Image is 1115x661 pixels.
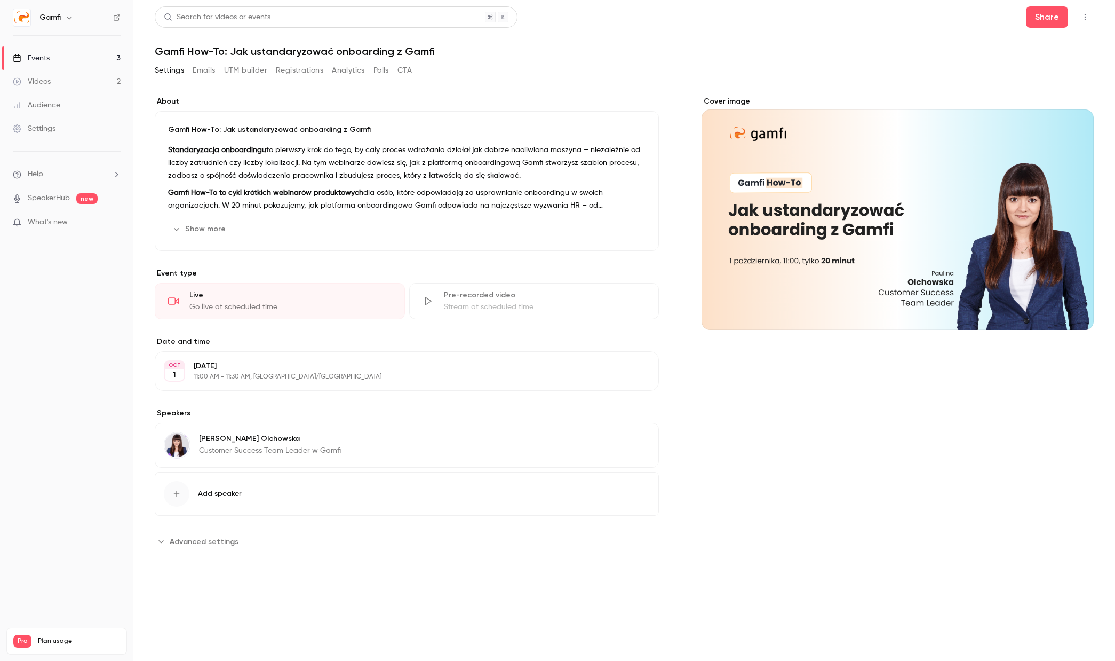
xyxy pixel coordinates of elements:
[168,124,646,135] p: Gamfi How-To: Jak ustandaryzować onboarding z Gamfi
[199,445,341,456] p: Customer Success Team Leader w Gamfi
[224,62,267,79] button: UTM builder
[165,361,184,369] div: OCT
[13,9,30,26] img: Gamfi
[164,12,270,23] div: Search for videos or events
[13,635,31,648] span: Pro
[38,637,120,646] span: Plan usage
[155,336,659,347] label: Date and time
[155,533,245,550] button: Advanced settings
[13,123,55,134] div: Settings
[155,62,184,79] button: Settings
[168,144,646,182] p: to pierwszy krok do tego, by cały proces wdrażania działał jak dobrze naoliwiona maszyna – niezal...
[155,96,659,107] label: About
[444,302,646,312] div: Stream at scheduled time
[199,434,341,444] p: [PERSON_NAME] Olchowska
[28,217,68,228] span: What's new
[13,100,60,111] div: Audience
[28,193,70,204] a: SpeakerHub
[13,53,50,64] div: Events
[332,62,365,79] button: Analytics
[193,62,215,79] button: Emails
[198,489,242,499] span: Add speaker
[168,221,232,238] button: Show more
[164,432,190,458] img: Paulina Olchowska
[168,189,363,196] strong: Gamfi How-To to cykl krótkich webinarów produktowych
[409,283,659,319] div: Pre-recorded videoStream at scheduled time
[155,45,1094,58] h1: Gamfi How-To: Jak ustandaryzować onboarding z Gamfi
[173,369,176,380] p: 1
[444,290,646,301] div: Pre-recorded video
[189,290,392,301] div: Live
[39,12,61,23] h6: Gamfi
[155,472,659,516] button: Add speaker
[189,302,392,312] div: Go live at scheduled time
[155,268,659,279] p: Event type
[702,96,1094,330] section: Cover image
[168,186,646,212] p: dla osób, które odpowiadają za usprawnianie onboardingu w swoich organizacjach. W 20 minut pokazu...
[155,423,659,468] div: Paulina Olchowska[PERSON_NAME] OlchowskaCustomer Success Team Leader w Gamfi
[170,536,238,547] span: Advanced settings
[155,408,659,419] label: Speakers
[155,533,659,550] section: Advanced settings
[155,283,405,319] div: LiveGo live at scheduled time
[76,193,98,204] span: new
[13,169,121,180] li: help-dropdown-opener
[194,373,602,381] p: 11:00 AM - 11:30 AM, [GEOGRAPHIC_DATA]/[GEOGRAPHIC_DATA]
[373,62,389,79] button: Polls
[397,62,412,79] button: CTA
[1026,6,1068,28] button: Share
[28,169,43,180] span: Help
[702,96,1094,107] label: Cover image
[13,76,51,87] div: Videos
[168,146,266,154] strong: Standaryzacja onboardingu
[276,62,323,79] button: Registrations
[194,361,602,372] p: [DATE]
